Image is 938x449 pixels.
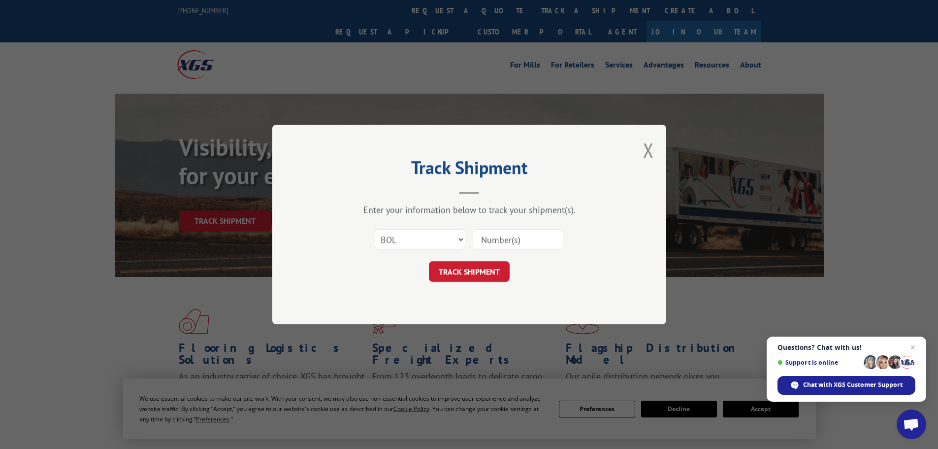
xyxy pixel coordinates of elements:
[322,204,617,215] div: Enter your information below to track your shipment(s).
[643,137,654,163] button: Close modal
[803,380,903,389] span: Chat with XGS Customer Support
[907,342,919,353] span: Close chat
[777,359,860,366] span: Support is online
[322,161,617,179] h2: Track Shipment
[429,261,510,282] button: TRACK SHIPMENT
[897,410,926,439] div: Open chat
[473,229,563,250] input: Number(s)
[777,344,915,351] span: Questions? Chat with us!
[777,376,915,395] div: Chat with XGS Customer Support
